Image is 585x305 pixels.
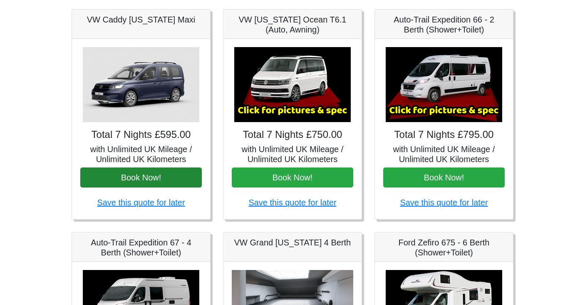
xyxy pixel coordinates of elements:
[232,129,353,141] h4: Total 7 Nights £750.00
[232,144,353,164] h5: with Unlimited UK Mileage / Unlimited UK Kilometers
[80,129,202,141] h4: Total 7 Nights £595.00
[383,237,505,257] h5: Ford Zefiro 675 - 6 Berth (Shower+Toilet)
[383,129,505,141] h4: Total 7 Nights £795.00
[248,198,336,207] a: Save this quote for later
[232,15,353,35] h5: VW [US_STATE] Ocean T6.1 (Auto, Awning)
[83,47,199,122] img: VW Caddy California Maxi
[80,167,202,187] button: Book Now!
[383,15,505,35] h5: Auto-Trail Expedition 66 - 2 Berth (Shower+Toilet)
[383,144,505,164] h5: with Unlimited UK Mileage / Unlimited UK Kilometers
[232,237,353,247] h5: VW Grand [US_STATE] 4 Berth
[232,167,353,187] button: Book Now!
[386,47,502,122] img: Auto-Trail Expedition 66 - 2 Berth (Shower+Toilet)
[234,47,351,122] img: VW California Ocean T6.1 (Auto, Awning)
[400,198,488,207] a: Save this quote for later
[80,237,202,257] h5: Auto-Trail Expedition 67 - 4 Berth (Shower+Toilet)
[97,198,185,207] a: Save this quote for later
[80,144,202,164] h5: with Unlimited UK Mileage / Unlimited UK Kilometers
[383,167,505,187] button: Book Now!
[80,15,202,25] h5: VW Caddy [US_STATE] Maxi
